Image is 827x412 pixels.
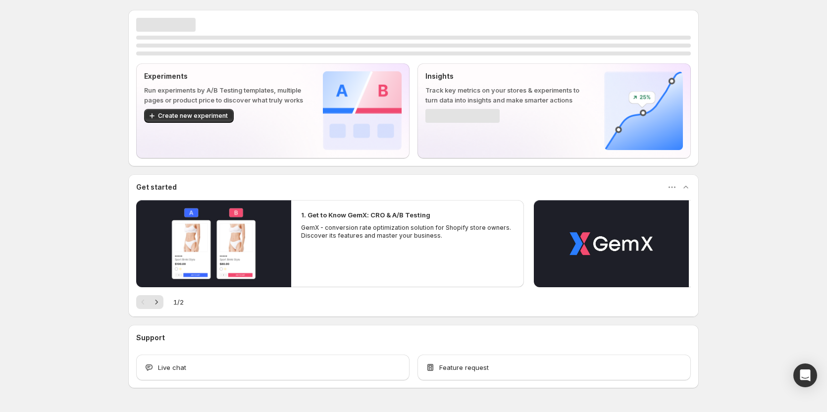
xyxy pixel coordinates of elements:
div: Open Intercom Messenger [793,363,817,387]
img: Insights [604,71,683,150]
p: GemX - conversion rate optimization solution for Shopify store owners. Discover its features and ... [301,224,514,240]
button: Next [150,295,163,309]
button: Play video [534,200,689,287]
button: Play video [136,200,291,287]
h2: 1. Get to Know GemX: CRO & A/B Testing [301,210,430,220]
p: Run experiments by A/B Testing templates, multiple pages or product price to discover what truly ... [144,85,307,105]
span: 1 / 2 [173,297,184,307]
p: Insights [425,71,588,81]
span: Create new experiment [158,112,228,120]
nav: Pagination [136,295,163,309]
button: Create new experiment [144,109,234,123]
h3: Get started [136,182,177,192]
p: Track key metrics on your stores & experiments to turn data into insights and make smarter actions [425,85,588,105]
span: Live chat [158,362,186,372]
p: Experiments [144,71,307,81]
span: Feature request [439,362,489,372]
img: Experiments [323,71,402,150]
h3: Support [136,333,165,343]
